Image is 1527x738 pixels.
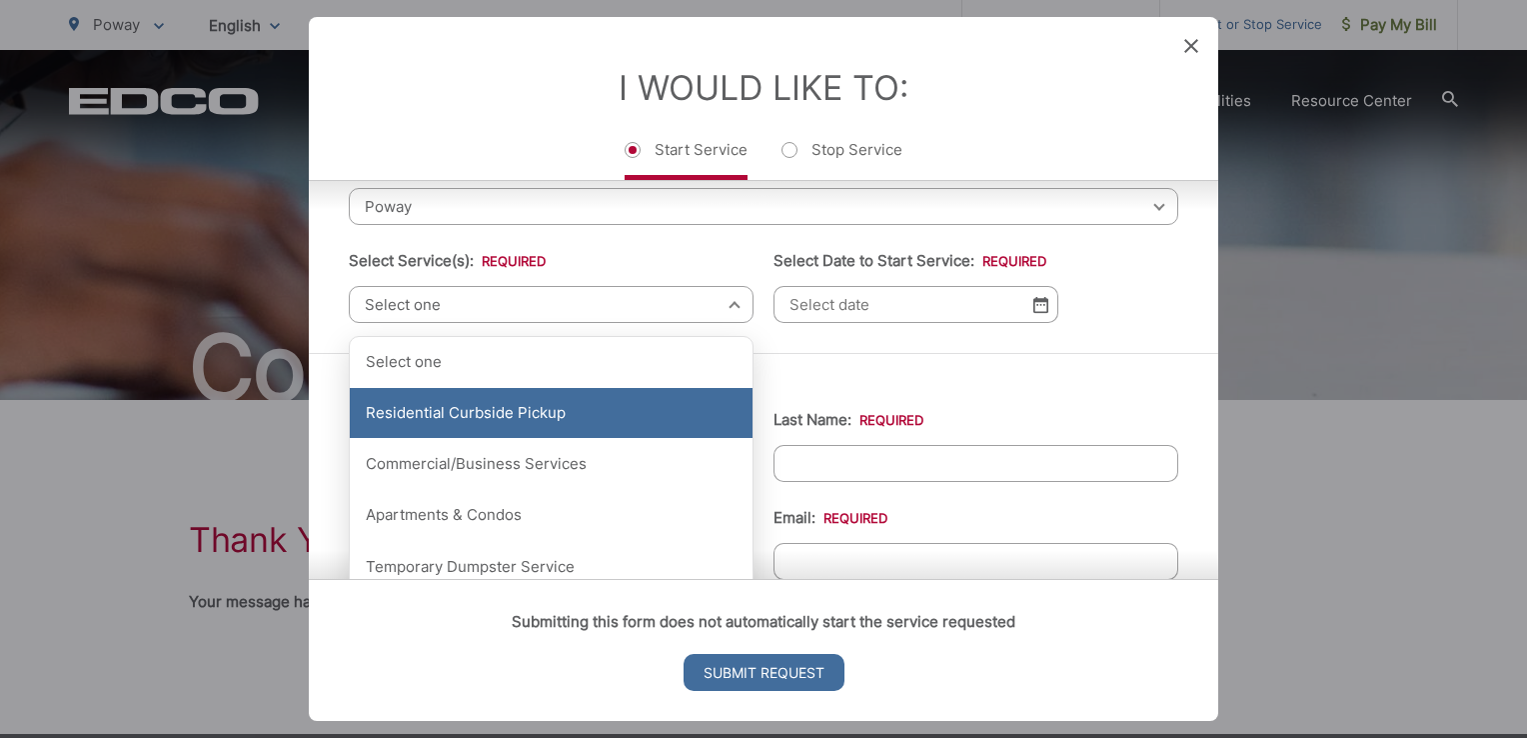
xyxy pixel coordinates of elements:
div: Residential Curbside Pickup [350,388,753,438]
input: Submit Request [684,654,844,691]
div: Apartments & Condos [350,491,753,541]
label: I Would Like To: [619,67,908,108]
div: Commercial/Business Services [350,439,753,489]
label: Select Service(s): [349,252,546,270]
label: Select Date to Start Service: [773,252,1046,270]
label: Last Name: [773,411,923,429]
input: Select date [773,286,1058,323]
div: Temporary Dumpster Service [350,542,753,592]
label: Start Service [625,140,748,180]
img: Select date [1033,296,1048,313]
span: Poway [349,188,1178,225]
label: Email: [773,509,887,527]
strong: Submitting this form does not automatically start the service requested [512,612,1015,631]
span: Select one [349,286,754,323]
div: Select one [350,337,753,387]
label: Stop Service [781,140,902,180]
